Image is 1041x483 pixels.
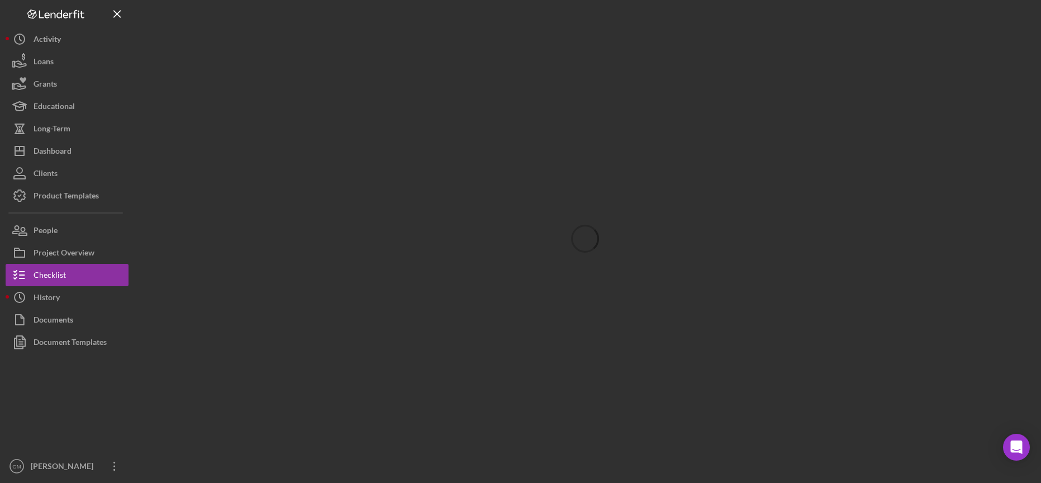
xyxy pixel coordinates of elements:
div: [PERSON_NAME] [28,455,101,480]
div: Dashboard [34,140,72,165]
div: Document Templates [34,331,107,356]
div: Long-Term [34,117,70,143]
button: Long-Term [6,117,129,140]
div: Activity [34,28,61,53]
div: Educational [34,95,75,120]
div: Clients [34,162,58,187]
div: Loans [34,50,54,75]
div: Product Templates [34,184,99,210]
div: Grants [34,73,57,98]
button: Checklist [6,264,129,286]
button: People [6,219,129,241]
button: Activity [6,28,129,50]
button: Document Templates [6,331,129,353]
button: Documents [6,309,129,331]
div: History [34,286,60,311]
button: Loans [6,50,129,73]
div: Documents [34,309,73,334]
text: GM [12,463,21,470]
div: Project Overview [34,241,94,267]
div: People [34,219,58,244]
button: GM[PERSON_NAME] [6,455,129,477]
button: Educational [6,95,129,117]
button: Product Templates [6,184,129,207]
div: Checklist [34,264,66,289]
button: Dashboard [6,140,129,162]
button: Project Overview [6,241,129,264]
div: Open Intercom Messenger [1003,434,1030,461]
button: History [6,286,129,309]
button: Clients [6,162,129,184]
button: Grants [6,73,129,95]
